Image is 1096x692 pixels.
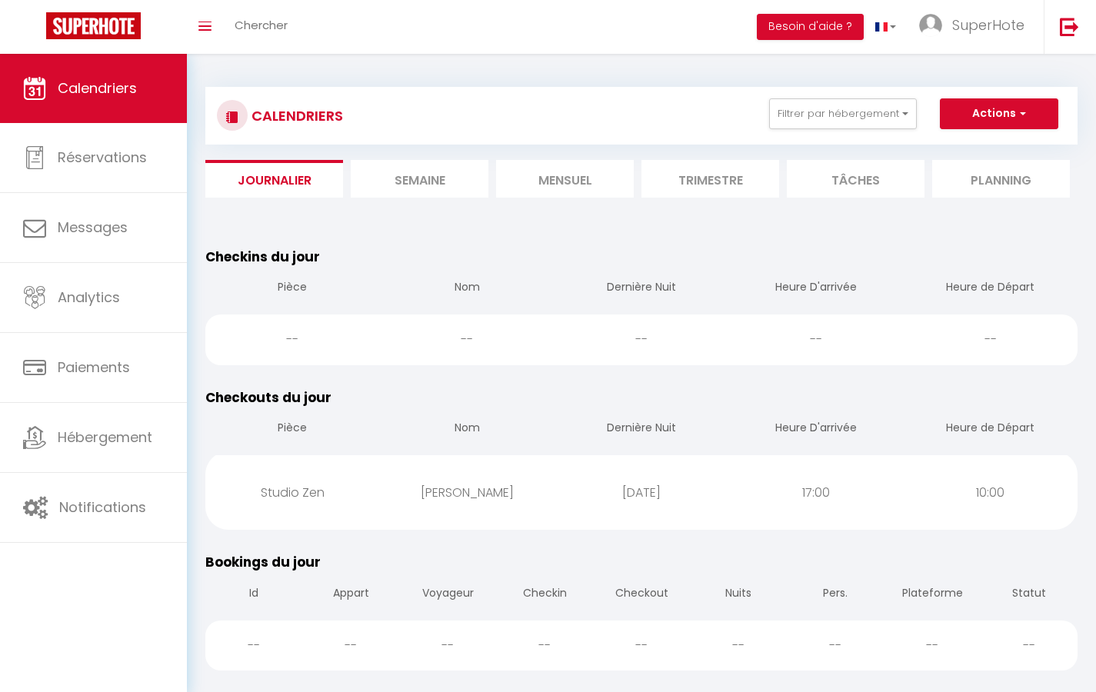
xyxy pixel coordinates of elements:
[205,553,321,571] span: Bookings du jour
[58,148,147,167] span: Réservations
[884,620,981,670] div: --
[787,160,924,198] li: Tâches
[496,160,634,198] li: Mensuel
[555,467,729,517] div: [DATE]
[940,98,1058,129] button: Actions
[59,497,146,517] span: Notifications
[952,15,1024,35] span: SuperHote
[728,267,903,311] th: Heure D'arrivée
[728,314,903,364] div: --
[58,288,120,307] span: Analytics
[981,620,1078,670] div: --
[380,467,555,517] div: [PERSON_NAME]
[205,620,302,670] div: --
[399,573,496,617] th: Voyageur
[351,160,488,198] li: Semaine
[787,620,884,670] div: --
[205,248,320,266] span: Checkins du jour
[769,98,917,129] button: Filtrer par hébergement
[205,408,380,451] th: Pièce
[302,573,399,617] th: Appart
[205,267,380,311] th: Pièce
[496,573,593,617] th: Checkin
[205,160,343,198] li: Journalier
[981,573,1078,617] th: Statut
[690,620,787,670] div: --
[380,408,555,451] th: Nom
[903,267,1078,311] th: Heure de Départ
[690,573,787,617] th: Nuits
[555,267,729,311] th: Dernière Nuit
[205,388,331,407] span: Checkouts du jour
[555,408,729,451] th: Dernière Nuit
[496,620,593,670] div: --
[903,314,1078,364] div: --
[12,6,58,52] button: Ouvrir le widget de chat LiveChat
[58,78,137,98] span: Calendriers
[903,467,1078,517] div: 10:00
[380,267,555,311] th: Nom
[399,620,496,670] div: --
[757,14,864,40] button: Besoin d'aide ?
[58,358,130,377] span: Paiements
[235,17,288,33] span: Chercher
[58,218,128,237] span: Messages
[46,12,141,39] img: Super Booking
[248,98,343,133] h3: CALENDRIERS
[205,314,380,364] div: --
[593,620,690,670] div: --
[58,428,152,447] span: Hébergement
[728,467,903,517] div: 17:00
[205,467,380,517] div: Studio Zen
[302,620,399,670] div: --
[641,160,779,198] li: Trimestre
[932,160,1070,198] li: Planning
[787,573,884,617] th: Pers.
[1060,17,1079,36] img: logout
[593,573,690,617] th: Checkout
[555,314,729,364] div: --
[884,573,981,617] th: Plateforme
[380,314,555,364] div: --
[205,573,302,617] th: Id
[919,14,942,37] img: ...
[903,408,1078,451] th: Heure de Départ
[728,408,903,451] th: Heure D'arrivée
